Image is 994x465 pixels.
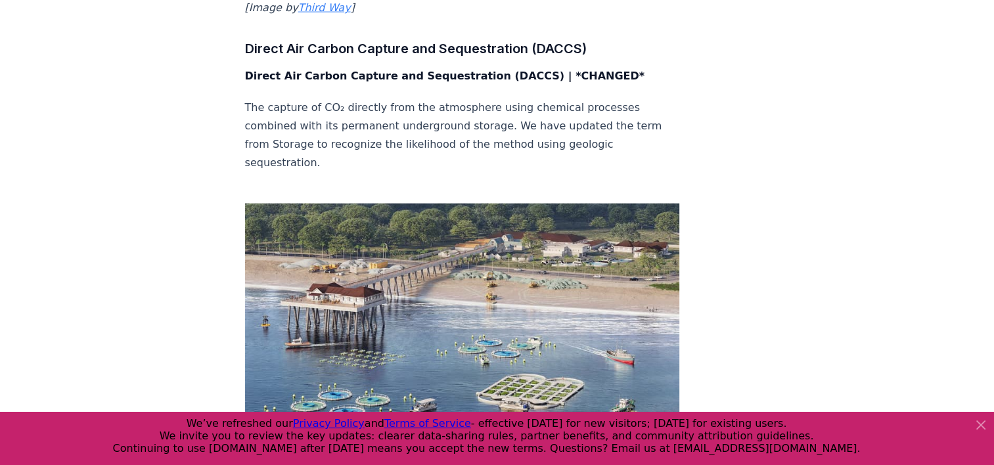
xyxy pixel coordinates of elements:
h3: Direct Air Carbon Capture and Sequestration (DACCS) [245,38,680,59]
a: Third Way [298,1,351,14]
strong: Direct Air Carbon Capture and Sequestration (DACCS) | *CHANGED* [245,70,645,82]
em: [Image by ] [245,1,355,14]
p: The capture of CO₂ directly from the atmosphere using chemical processes combined with its perman... [245,99,680,172]
img: blog post image [245,204,680,448]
